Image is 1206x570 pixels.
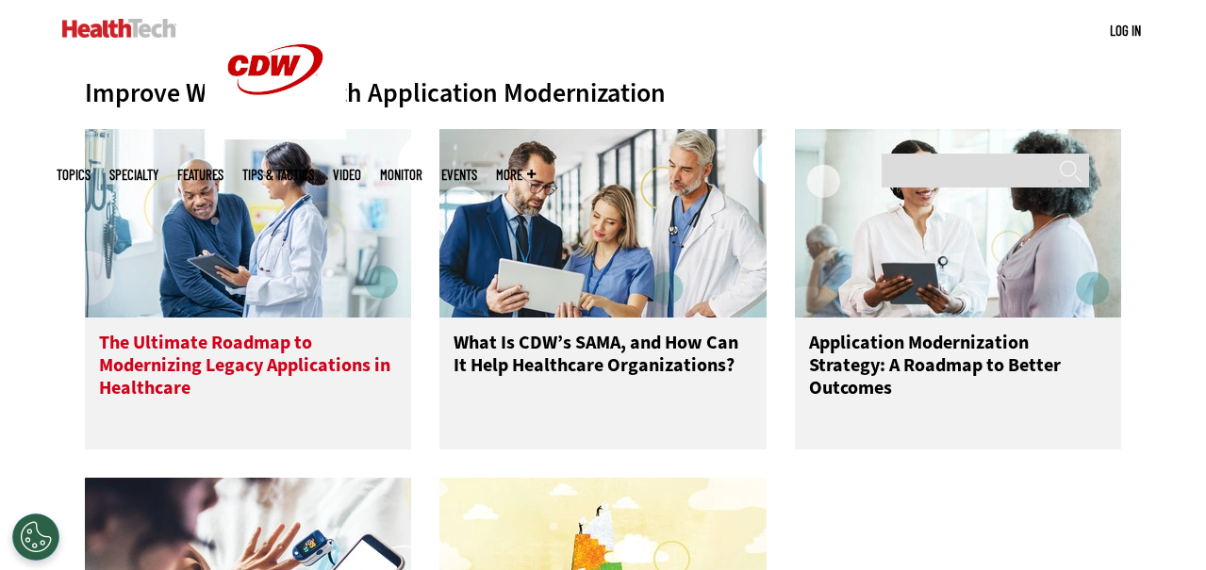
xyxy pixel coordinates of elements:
[12,513,59,561] div: Cookies Settings
[99,332,398,407] h3: The Ultimate Roadmap to Modernizing Legacy Applications in Healthcare
[1110,21,1141,41] div: User menu
[809,332,1108,407] h3: Application Modernization Strategy: A Roadmap to Better Outcomes
[109,168,158,182] span: Specialty
[333,168,361,182] a: Video
[85,129,412,449] a: App Mod Hero 3 The Ultimate Roadmap to Modernizing Legacy Applications in Healthcare
[441,168,477,182] a: Events
[62,19,176,38] img: Home
[85,129,412,318] img: App Mod Hero 3
[496,168,536,182] span: More
[242,168,314,182] a: Tips & Tactics
[380,168,422,182] a: MonITor
[439,129,767,449] a: App Mod Hero 2 What Is CDW’s SAMA, and How Can It Help Healthcare Organizations?
[795,129,1122,318] img: clinician talks with patient while holding tablet
[795,129,1122,449] a: clinician talks with patient while holding tablet Application Modernization Strategy: A Roadmap t...
[454,332,752,407] h3: What Is CDW’s SAMA, and How Can It Help Healthcare Organizations?
[1110,22,1141,39] a: Log in
[205,124,346,144] a: CDW
[57,168,91,182] span: Topics
[439,129,767,318] img: App Mod Hero 2
[12,513,59,561] button: Open Preferences
[177,168,223,182] a: Features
